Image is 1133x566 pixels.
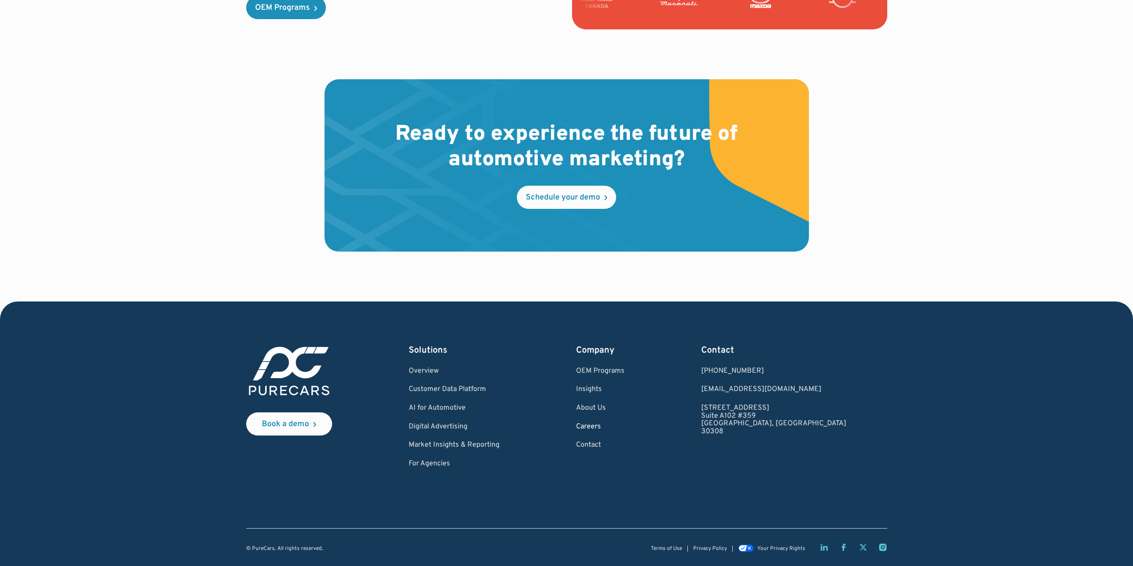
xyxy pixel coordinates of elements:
[576,386,625,394] a: Insights
[409,404,499,412] a: AI for Automotive
[409,386,499,394] a: Customer Data Platform
[409,441,499,449] a: Market Insights & Reporting
[701,344,846,357] div: Contact
[409,344,499,357] div: Solutions
[246,344,332,398] img: purecars logo
[738,546,805,552] a: Your Privacy Rights
[651,546,682,552] a: Terms of Use
[701,367,846,375] div: [PHONE_NUMBER]
[576,404,625,412] a: About Us
[576,367,625,375] a: OEM Programs
[409,460,499,468] a: For Agencies
[757,546,805,552] div: Your Privacy Rights
[246,546,323,552] div: © PureCars. All rights reserved.
[576,441,625,449] a: Contact
[839,543,848,552] a: Facebook page
[576,344,625,357] div: Company
[878,543,887,552] a: Instagram page
[701,404,846,436] a: [STREET_ADDRESS]Suite A102 #359[GEOGRAPHIC_DATA], [GEOGRAPHIC_DATA]30308
[517,186,616,209] a: Schedule your demo
[409,367,499,375] a: Overview
[246,412,332,436] a: Book a demo
[701,386,846,394] a: Email us
[693,546,727,552] a: Privacy Policy
[576,423,625,431] a: Careers
[255,4,310,12] div: OEM Programs
[526,194,600,202] div: Schedule your demo
[820,543,828,552] a: LinkedIn page
[262,420,309,428] div: Book a demo
[409,423,499,431] a: Digital Advertising
[382,122,752,173] h2: Ready to experience the future of automotive marketing?
[859,543,868,552] a: Twitter X page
